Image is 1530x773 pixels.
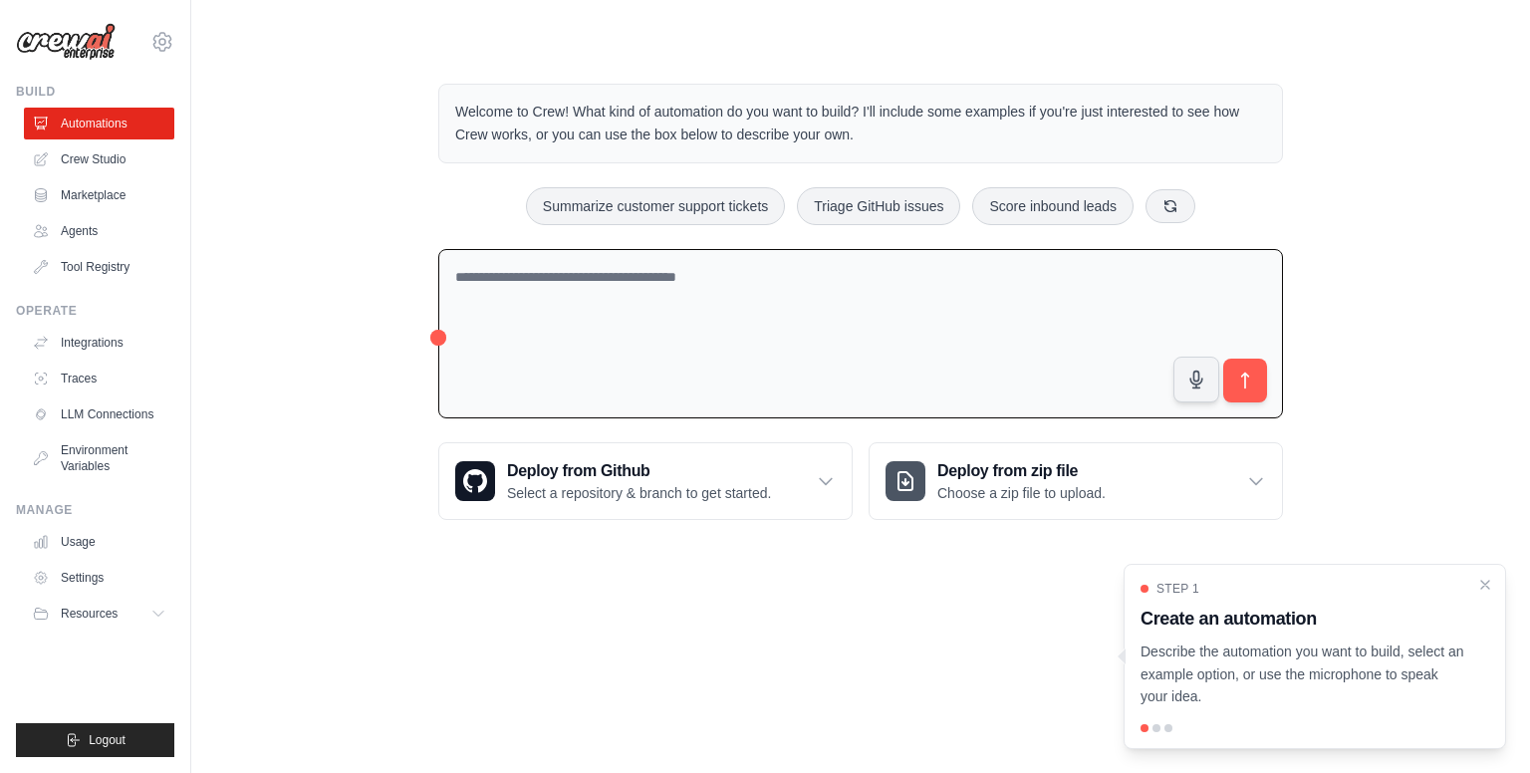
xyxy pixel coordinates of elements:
a: Marketplace [24,179,174,211]
a: Agents [24,215,174,247]
a: Usage [24,526,174,558]
p: Select a repository & branch to get started. [507,483,771,503]
button: Triage GitHub issues [797,187,960,225]
button: Close walkthrough [1477,577,1493,593]
h3: Deploy from zip file [937,459,1106,483]
h3: Create an automation [1141,605,1465,633]
div: Manage [16,502,174,518]
p: Describe the automation you want to build, select an example option, or use the microphone to spe... [1141,641,1465,708]
a: Crew Studio [24,143,174,175]
div: Operate [16,303,174,319]
a: Environment Variables [24,434,174,482]
h3: Deploy from Github [507,459,771,483]
a: Integrations [24,327,174,359]
a: Traces [24,363,174,394]
button: Resources [24,598,174,630]
button: Score inbound leads [972,187,1134,225]
div: Build [16,84,174,100]
a: Automations [24,108,174,139]
span: Resources [61,606,118,622]
span: Logout [89,732,126,748]
img: Logo [16,23,116,61]
a: Tool Registry [24,251,174,283]
button: Logout [16,723,174,757]
span: Step 1 [1156,581,1199,597]
a: LLM Connections [24,398,174,430]
p: Choose a zip file to upload. [937,483,1106,503]
button: Summarize customer support tickets [526,187,785,225]
a: Settings [24,562,174,594]
p: Welcome to Crew! What kind of automation do you want to build? I'll include some examples if you'... [455,101,1266,146]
